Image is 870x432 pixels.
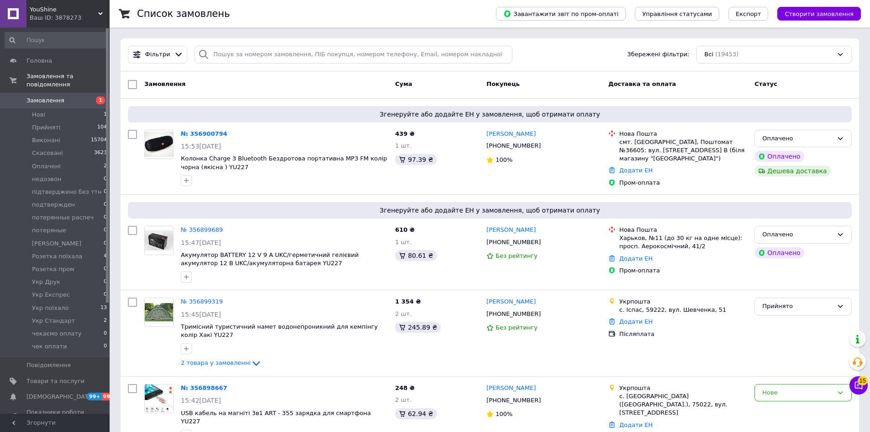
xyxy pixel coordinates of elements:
span: Розетка пром [32,265,74,273]
div: 97.39 ₴ [395,154,437,165]
span: 2 [104,317,107,325]
button: Чат з покупцем15 [849,376,868,395]
div: Дешева доставка [754,165,830,176]
span: чекаємо оплату [32,330,82,338]
span: Акумулятор BATTERY 12 V 9 A UKC/герметичний гелієвий акумулятор 12 В UKC/акумуляторна батарея YU227 [181,251,359,267]
span: Укр Друк [32,278,60,286]
span: Розетка поїхала [32,252,82,261]
span: Згенеруйте або додайте ЕН у замовлення, щоб отримати оплату [132,206,848,215]
span: Всі [704,50,713,59]
span: 0 [104,188,107,196]
span: Укр поїхало [32,304,69,312]
div: Нова Пошта [619,130,747,138]
span: 0 [104,213,107,222]
span: 0 [104,265,107,273]
div: с. [GEOGRAPHIC_DATA] ([GEOGRAPHIC_DATA].), 75022, вул. [STREET_ADDRESS] [619,392,747,417]
span: Покупець [486,80,520,87]
span: USB кабель на магніті 3в1 ART - 355 зарядка для смартфона YU227 [181,410,371,425]
a: Фото товару [144,298,174,327]
a: № 356899319 [181,298,223,305]
span: [PERSON_NAME] [32,240,81,248]
div: Оплачено [754,247,804,258]
span: Виконані [32,136,60,144]
img: Фото товару [145,132,173,157]
a: Додати ЕН [619,255,653,262]
button: Завантажити звіт по пром-оплаті [496,7,626,21]
div: [PHONE_NUMBER] [485,236,543,248]
span: 2 товара у замовленні [181,360,251,367]
span: 0 [104,175,107,183]
span: Замовлення [144,80,185,87]
div: Укрпошта [619,384,747,392]
a: [PERSON_NAME] [486,384,536,393]
span: Замовлення [26,96,64,105]
a: Додати ЕН [619,167,653,174]
div: Післяплата [619,330,747,338]
div: Укрпошта [619,298,747,306]
div: 80.61 ₴ [395,250,437,261]
span: 100% [496,156,512,163]
span: 104 [97,123,107,132]
span: потеряные [32,226,66,235]
div: 245.89 ₴ [395,322,441,333]
span: 13 [100,304,107,312]
span: Замовлення та повідомлення [26,72,110,89]
span: Укр Експрес [32,291,70,299]
a: № 356899689 [181,226,223,233]
span: YouShine [30,5,98,14]
button: Експорт [728,7,769,21]
div: Нова Пошта [619,226,747,234]
a: Створити замовлення [768,10,861,17]
span: 0 [104,291,107,299]
a: [PERSON_NAME] [486,298,536,306]
span: Тримісний туристичний намет водонепроникний для кемпінгу колір Хакі YU227 [181,323,378,339]
div: Пром-оплата [619,267,747,275]
a: Фото товару [144,384,174,413]
div: [PHONE_NUMBER] [485,395,543,406]
span: Без рейтингу [496,324,538,331]
div: с. Іспас, 59222, вул. Шевченка, 51 [619,306,747,314]
img: Фото товару [145,384,173,413]
div: Оплачено [762,134,833,144]
span: Показники роботи компанії [26,408,84,425]
span: 1 354 ₴ [395,298,421,305]
span: Головна [26,57,52,65]
span: 1 [104,111,107,119]
div: Пром-оплата [619,179,747,187]
div: Оплачено [754,151,804,162]
div: Оплачено [762,230,833,240]
span: [DEMOGRAPHIC_DATA] [26,393,94,401]
span: 1 [96,96,105,104]
span: 2 [104,162,107,171]
span: 0 [104,226,107,235]
span: 610 ₴ [395,226,415,233]
span: Нові [32,111,45,119]
span: 439 ₴ [395,130,415,137]
img: Фото товару [145,303,173,321]
span: Колонка Charge 3 Bluetooth Бездротова портативна MP3 FM колір чорна (якісна ) YU227 [181,155,387,171]
span: 0 [104,240,107,248]
div: Нове [762,388,833,398]
span: 100% [496,411,512,417]
button: Управління статусами [635,7,719,21]
span: Cума [395,80,412,87]
div: смт. [GEOGRAPHIC_DATA], Поштомат №36605: вул. [STREET_ADDRESS] В (біля магазину "[GEOGRAPHIC_DATA]") [619,138,747,163]
div: Харьков, №11 (до 30 кг на одне місце): просп. Аерокосмічний, 41/2 [619,234,747,251]
span: Управління статусами [642,11,712,17]
span: Збережені фільтри: [627,50,689,59]
span: Оплачені [32,162,61,171]
a: Фото товару [144,130,174,159]
span: Укр Стандарт [32,317,75,325]
a: № 356898667 [181,384,227,391]
span: 99+ [102,393,117,400]
span: 15:45[DATE] [181,311,221,318]
a: Фото товару [144,226,174,255]
span: 2 шт. [395,310,411,317]
span: подтвержден [32,201,75,209]
button: Створити замовлення [777,7,861,21]
a: № 356900794 [181,130,227,137]
span: Без рейтингу [496,252,538,259]
span: Товари та послуги [26,377,84,385]
span: 1 шт. [395,239,411,245]
div: [PHONE_NUMBER] [485,140,543,152]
